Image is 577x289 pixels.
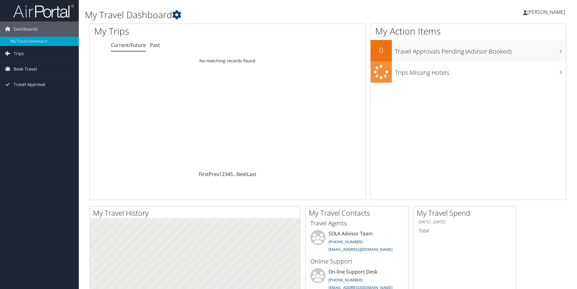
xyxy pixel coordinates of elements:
a: 3 [225,171,227,178]
a: 1 [219,171,222,178]
h2: My Travel Contacts [309,208,408,218]
img: airportal-logo.png [13,4,74,18]
span: Book Travel [14,61,37,77]
h6: [DATE] - [DATE] [418,219,512,225]
h1: My Action Items [371,25,566,38]
span: Dashboards [14,22,38,37]
a: [PHONE_NUMBER] [329,277,362,283]
h6: Total [418,227,512,234]
h3: Travel Agents [310,219,404,228]
a: [PERSON_NAME] [523,3,571,21]
h3: Online Support [310,257,404,266]
a: Last [247,171,256,178]
span: [PERSON_NAME] [527,9,565,15]
h1: My Travel Dashboard [85,8,409,21]
span: Travel Approval [14,77,45,92]
a: Past [150,42,160,48]
a: First [199,171,209,178]
a: 0Travel Approvals Pending (Advisor Booked) [371,40,566,61]
h2: My Travel History [93,208,300,218]
h3: Trips Missing Hotels [395,65,566,77]
a: 5 [230,171,233,178]
h1: My Trips [94,25,246,38]
li: SOLA Advisor Team [307,230,407,255]
a: [PHONE_NUMBER] [329,239,362,244]
a: [EMAIL_ADDRESS][DOMAIN_NAME] [329,247,392,252]
a: 4 [227,171,230,178]
a: Trips Missing Hotels [371,61,566,83]
a: 2 [222,171,225,178]
span: … [233,171,236,178]
h3: Travel Approvals Pending (Advisor Booked) [395,44,566,56]
a: Current/Future [111,42,146,48]
h2: My Travel Spend [417,208,516,218]
h2: 0 [371,45,392,55]
a: Next [236,171,247,178]
span: Trips [14,46,24,61]
td: No matching records found [90,55,365,66]
a: Prev [209,171,219,178]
